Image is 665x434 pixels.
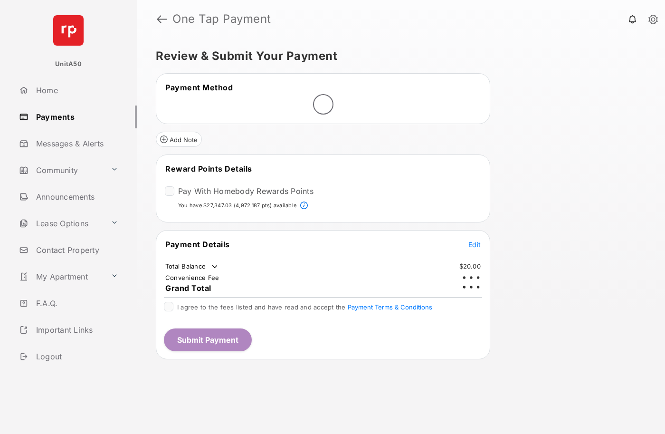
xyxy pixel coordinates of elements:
[15,185,137,208] a: Announcements
[177,303,432,311] span: I agree to the fees listed and have read and accept the
[165,164,252,174] span: Reward Points Details
[165,83,233,92] span: Payment Method
[468,240,481,249] button: Edit
[15,239,137,261] a: Contact Property
[15,292,137,315] a: F.A.Q.
[15,345,137,368] a: Logout
[15,106,137,128] a: Payments
[156,132,202,147] button: Add Note
[468,241,481,249] span: Edit
[15,159,107,182] a: Community
[15,212,107,235] a: Lease Options
[164,328,252,351] button: Submit Payment
[53,15,84,46] img: svg+xml;base64,PHN2ZyB4bWxucz0iaHR0cDovL3d3dy53My5vcmcvMjAwMC9zdmciIHdpZHRoPSI2NCIgaGVpZ2h0PSI2NC...
[15,265,107,288] a: My Apartment
[15,318,122,341] a: Important Links
[15,79,137,102] a: Home
[165,283,211,293] span: Grand Total
[172,13,271,25] strong: One Tap Payment
[165,240,230,249] span: Payment Details
[165,273,220,282] td: Convenience Fee
[178,202,296,210] p: You have $27,347.03 (4,972,187 pts) available
[165,262,219,271] td: Total Balance
[55,59,82,69] p: UnitA50
[15,132,137,155] a: Messages & Alerts
[459,262,482,270] td: $20.00
[348,303,432,311] button: I agree to the fees listed and have read and accept the
[156,50,638,62] h5: Review & Submit Your Payment
[178,186,313,196] label: Pay With Homebody Rewards Points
